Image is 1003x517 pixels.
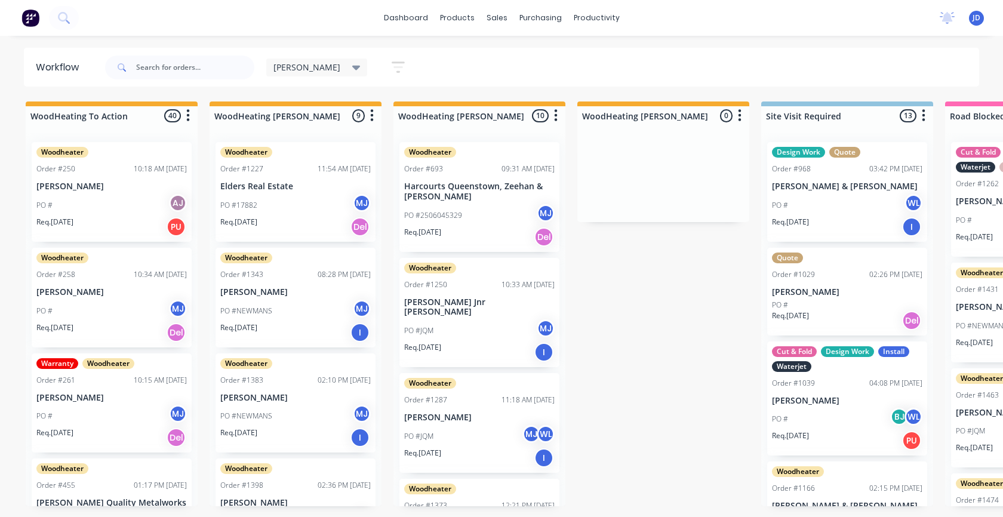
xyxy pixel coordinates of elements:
p: Req. [DATE] [220,322,257,333]
div: Woodheater [404,263,456,273]
p: [PERSON_NAME] Jnr [PERSON_NAME] [404,297,555,318]
p: Elders Real Estate [220,181,371,192]
div: Del [534,227,553,247]
div: Order #1398 [220,480,263,491]
div: WoodheaterOrder #138302:10 PM [DATE][PERSON_NAME]PO #NEWMANSMJReq.[DATE]I [216,353,376,453]
div: Waterjet [772,361,811,372]
div: WoodheaterOrder #69309:31 AM [DATE]Harcourts Queenstown, Zeehan & [PERSON_NAME]PO #2506045329MJRe... [399,142,559,252]
div: Woodheater [82,358,134,369]
div: Order #258 [36,269,75,280]
div: Order #1029 [772,269,815,280]
div: Del [350,217,370,236]
div: Del [167,323,186,342]
div: Order #1474 [956,495,999,506]
div: WoodheaterOrder #128711:18 AM [DATE][PERSON_NAME]PO #JQMMJWLReq.[DATE]I [399,373,559,473]
p: Req. [DATE] [956,337,993,348]
div: Order #1373 [404,500,447,511]
div: PU [902,431,921,450]
p: [PERSON_NAME] & [PERSON_NAME] [772,181,922,192]
div: WoodheaterOrder #125010:33 AM [DATE][PERSON_NAME] Jnr [PERSON_NAME]PO #JQMMJReq.[DATE]I [399,258,559,368]
p: [PERSON_NAME] [220,498,371,508]
div: Woodheater [404,378,456,389]
div: Order #1166 [772,483,815,494]
div: 10:34 AM [DATE] [134,269,187,280]
div: 10:33 AM [DATE] [501,279,555,290]
div: 04:08 PM [DATE] [869,378,922,389]
div: Woodheater [220,358,272,369]
div: Woodheater [404,147,456,158]
p: PO # [36,306,53,316]
div: Order #693 [404,164,443,174]
div: 02:10 PM [DATE] [318,375,371,386]
div: 11:18 AM [DATE] [501,395,555,405]
div: 10:15 AM [DATE] [134,375,187,386]
div: I [534,448,553,467]
p: PO #NEWMANS [220,411,272,421]
div: Design Work [772,147,825,158]
p: Req. [DATE] [404,448,441,458]
div: sales [481,9,513,27]
div: 12:21 PM [DATE] [501,500,555,511]
p: [PERSON_NAME] [220,287,371,297]
div: Warranty [36,358,78,369]
div: WoodheaterOrder #134308:28 PM [DATE][PERSON_NAME]PO #NEWMANSMJReq.[DATE]I [216,248,376,347]
div: Woodheater [220,147,272,158]
p: [PERSON_NAME] [36,393,187,403]
div: Woodheater [220,253,272,263]
p: PO # [772,200,788,211]
div: Woodheater [36,463,88,474]
div: Install [878,346,909,357]
span: JD [973,13,980,23]
div: Order #1039 [772,378,815,389]
div: Order #1227 [220,164,263,174]
div: Workflow [36,60,85,75]
p: Req. [DATE] [404,342,441,353]
p: Req. [DATE] [404,227,441,238]
div: Woodheater [36,253,88,263]
div: 09:31 AM [DATE] [501,164,555,174]
div: Order #455 [36,480,75,491]
p: [PERSON_NAME] [220,393,371,403]
div: 03:42 PM [DATE] [869,164,922,174]
p: PO # [772,300,788,310]
p: [PERSON_NAME] [36,287,187,297]
div: Order #1262 [956,179,999,189]
div: Order #1250 [404,279,447,290]
div: Order #1383 [220,375,263,386]
p: PO #JQM [404,431,433,442]
p: Req. [DATE] [772,217,809,227]
div: Design Work [821,346,874,357]
p: [PERSON_NAME] [772,287,922,297]
p: Req. [DATE] [36,427,73,438]
p: PO # [36,411,53,421]
p: [PERSON_NAME] & [PERSON_NAME] [772,501,922,511]
div: Order #250 [36,164,75,174]
div: I [350,428,370,447]
div: MJ [353,300,371,318]
div: MJ [169,300,187,318]
div: 08:28 PM [DATE] [318,269,371,280]
div: I [350,323,370,342]
div: Order #1463 [956,390,999,401]
p: PO #NEWMANS [220,306,272,316]
div: Quote [829,147,860,158]
div: I [902,217,921,236]
div: QuoteOrder #102902:26 PM [DATE][PERSON_NAME]PO #Req.[DATE]Del [767,248,927,336]
div: Woodheater [36,147,88,158]
input: Search for orders... [136,56,254,79]
div: 01:17 PM [DATE] [134,480,187,491]
div: PU [167,217,186,236]
div: Order #1287 [404,395,447,405]
div: MJ [522,425,540,443]
div: MJ [353,405,371,423]
p: [PERSON_NAME] [36,181,187,192]
div: Order #261 [36,375,75,386]
div: Cut & Fold [956,147,1001,158]
div: I [534,343,553,362]
p: Req. [DATE] [772,310,809,321]
div: AJ [169,194,187,212]
div: Order #1343 [220,269,263,280]
div: Del [902,311,921,330]
p: Req. [DATE] [220,217,257,227]
div: Waterjet [956,162,995,173]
